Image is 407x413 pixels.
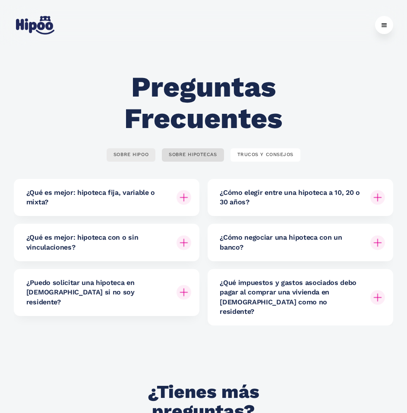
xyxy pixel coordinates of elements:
div: SOBRE HIPOTECAS [169,152,217,158]
h6: ¿Qué es mejor: hipoteca con o sin vinculaciones? [26,233,170,252]
h6: ¿Cómo elegir entre una hipoteca a 10, 20 o 30 años? [220,188,363,207]
div: TRUCOS Y CONSEJOS [237,152,294,158]
h6: ¿Puedo solicitar una hipoteca en [DEMOGRAPHIC_DATA] si no soy residente? [26,278,170,307]
div: menu [375,16,393,34]
div: SOBRE HIPOO [114,152,148,158]
a: home [14,13,56,38]
h6: ¿Cómo negociar una hipoteca con un banco? [220,233,363,252]
h2: Preguntas Frecuentes [76,72,331,134]
h6: ¿Qué impuestos y gastos asociados debo pagar al comprar una vivienda en [DEMOGRAPHIC_DATA] como n... [220,278,363,317]
h6: ¿Qué es mejor: hipoteca fija, variable o mixta? [26,188,170,207]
